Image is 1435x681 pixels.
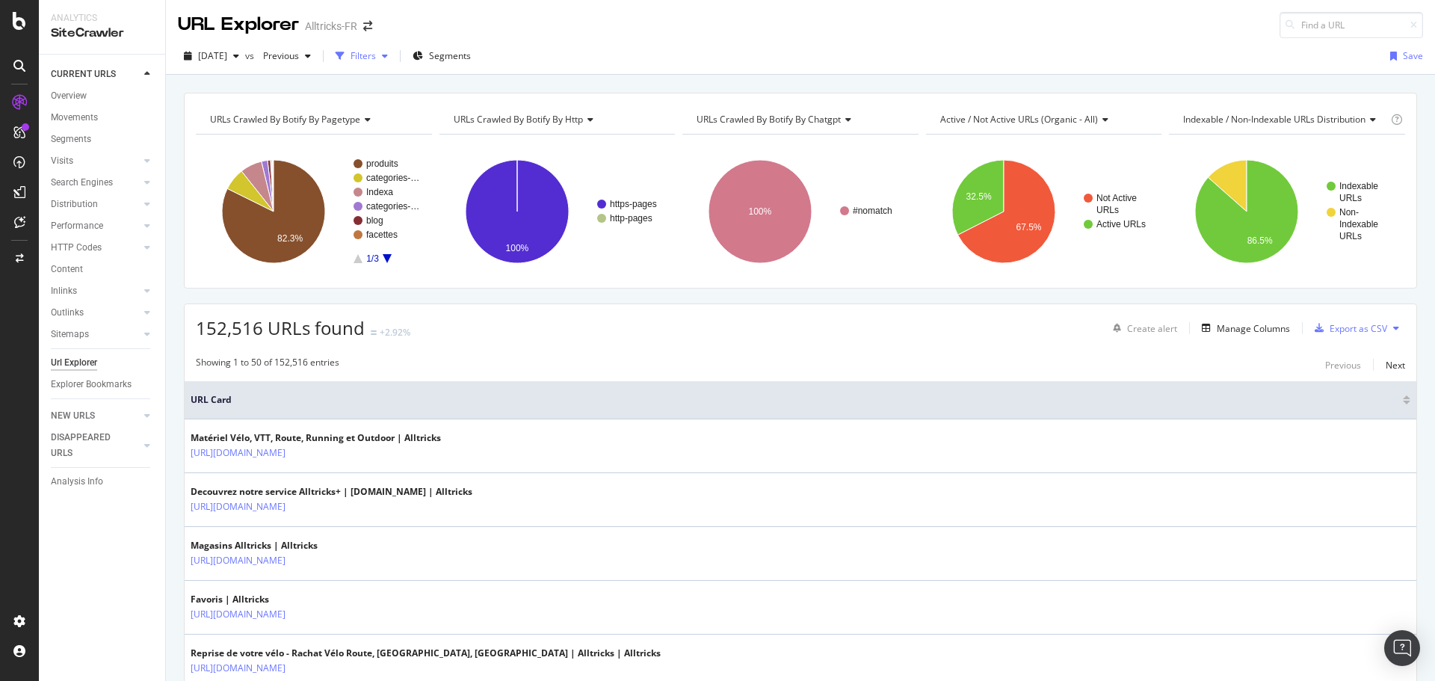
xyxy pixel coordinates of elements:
[682,147,919,277] svg: A chart.
[51,474,155,490] a: Analysis Info
[51,218,103,234] div: Performance
[610,199,657,209] text: https-pages
[178,12,299,37] div: URL Explorer
[210,113,360,126] span: URLs Crawled By Botify By pagetype
[277,233,303,244] text: 82.3%
[371,330,377,335] img: Equal
[1180,108,1388,132] h4: Indexable / Non-Indexable URLs Distribution
[1339,231,1362,241] text: URLs
[51,12,153,25] div: Analytics
[51,355,155,371] a: Url Explorer
[51,25,153,42] div: SiteCrawler
[694,108,905,132] h4: URLs Crawled By Botify By chatgpt
[178,44,245,68] button: [DATE]
[366,201,419,212] text: categories-…
[429,49,471,62] span: Segments
[1325,359,1361,372] div: Previous
[198,49,227,62] span: 2025 Sep. 1st
[454,113,583,126] span: URLs Crawled By Botify By http
[51,262,83,277] div: Content
[330,44,394,68] button: Filters
[1217,322,1290,335] div: Manage Columns
[51,305,140,321] a: Outlinks
[191,446,286,460] a: [URL][DOMAIN_NAME]
[1325,356,1361,374] button: Previous
[51,67,116,82] div: CURRENT URLS
[191,539,351,552] div: Magasins Alltricks | Alltricks
[366,215,383,226] text: blog
[407,44,477,68] button: Segments
[191,485,472,499] div: Decouvrez notre service Alltricks+ | [DOMAIN_NAME] | Alltricks
[257,44,317,68] button: Previous
[51,67,140,82] a: CURRENT URLS
[191,393,1399,407] span: URL Card
[1339,193,1362,203] text: URLs
[1107,316,1177,340] button: Create alert
[1384,630,1420,666] div: Open Intercom Messenger
[366,187,393,197] text: Indexa
[207,108,419,132] h4: URLs Crawled By Botify By pagetype
[191,431,441,445] div: Matériel Vélo, VTT, Route, Running et Outdoor | Alltricks
[937,108,1149,132] h4: Active / Not Active URLs
[305,19,357,34] div: Alltricks-FR
[196,315,365,340] span: 152,516 URLs found
[245,49,257,62] span: vs
[51,175,140,191] a: Search Engines
[191,661,286,676] a: [URL][DOMAIN_NAME]
[51,283,77,299] div: Inlinks
[196,147,432,277] svg: A chart.
[1339,219,1378,229] text: Indexable
[363,21,372,31] div: arrow-right-arrow-left
[51,283,140,299] a: Inlinks
[191,647,661,660] div: Reprise de votre vélo - Rachat Vélo Route, [GEOGRAPHIC_DATA], [GEOGRAPHIC_DATA] | Alltricks | All...
[940,113,1098,126] span: Active / Not Active URLs (organic - all)
[196,356,339,374] div: Showing 1 to 50 of 152,516 entries
[1183,113,1365,126] span: Indexable / Non-Indexable URLs distribution
[51,327,140,342] a: Sitemaps
[1016,222,1041,232] text: 67.5%
[926,147,1162,277] svg: A chart.
[1096,193,1137,203] text: Not Active
[191,593,351,606] div: Favoris | Alltricks
[366,158,398,169] text: produits
[366,229,398,240] text: facettes
[51,240,140,256] a: HTTP Codes
[51,175,113,191] div: Search Engines
[439,147,676,277] svg: A chart.
[1169,147,1405,277] svg: A chart.
[1196,319,1290,337] button: Manage Columns
[749,206,772,217] text: 100%
[51,197,98,212] div: Distribution
[51,88,87,104] div: Overview
[51,327,89,342] div: Sitemaps
[191,607,286,622] a: [URL][DOMAIN_NAME]
[51,110,98,126] div: Movements
[51,132,91,147] div: Segments
[191,553,286,568] a: [URL][DOMAIN_NAME]
[51,88,155,104] a: Overview
[51,218,140,234] a: Performance
[51,408,95,424] div: NEW URLS
[1403,49,1423,62] div: Save
[1330,322,1387,335] div: Export as CSV
[1096,205,1119,215] text: URLs
[1280,12,1423,38] input: Find a URL
[51,262,155,277] a: Content
[1309,316,1387,340] button: Export as CSV
[257,49,299,62] span: Previous
[366,173,419,183] text: categories-…
[51,110,155,126] a: Movements
[51,132,155,147] a: Segments
[351,49,376,62] div: Filters
[1127,322,1177,335] div: Create alert
[1247,235,1273,246] text: 86.5%
[51,153,140,169] a: Visits
[51,197,140,212] a: Distribution
[51,305,84,321] div: Outlinks
[1096,219,1146,229] text: Active URLs
[610,213,652,224] text: http-pages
